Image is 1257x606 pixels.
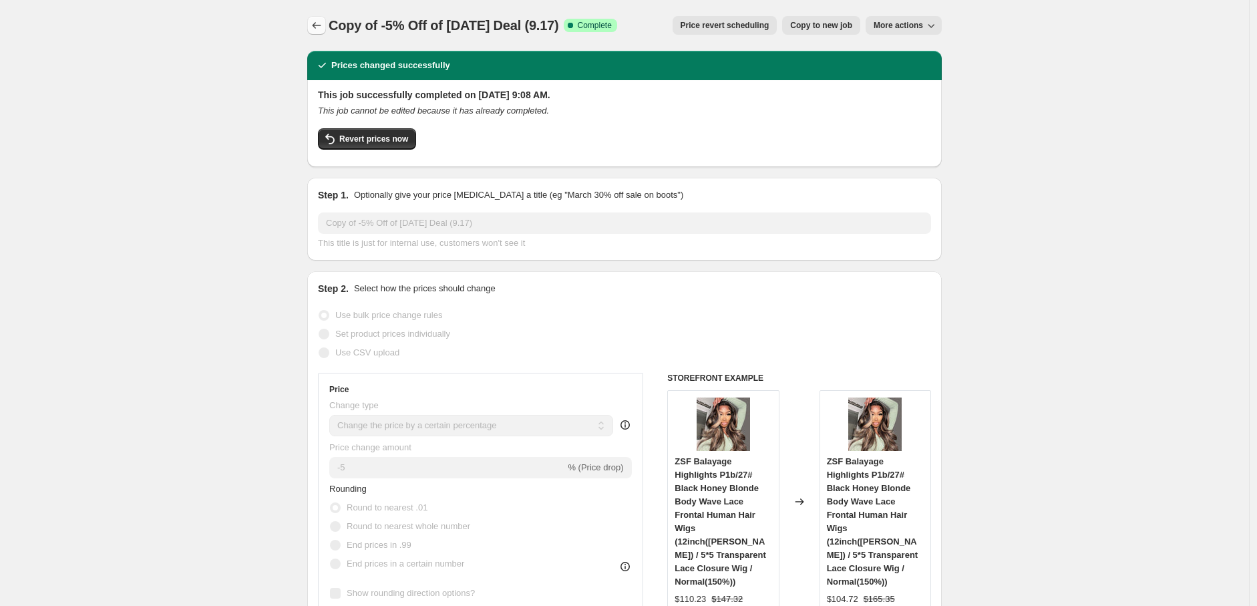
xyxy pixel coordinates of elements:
span: $147.32 [711,594,743,604]
h2: Prices changed successfully [331,59,450,72]
span: Round to nearest whole number [347,521,470,531]
button: Price revert scheduling [673,16,777,35]
h2: Step 2. [318,282,349,295]
button: Revert prices now [318,128,416,150]
span: ZSF Balayage Highlights P1b/27# Black Honey Blonde Body Wave Lace Frontal Human Hair Wigs (12inch... [827,456,918,587]
button: Price change jobs [307,16,326,35]
button: More actions [866,16,942,35]
img: lqdpjxal9z-jye7nau7nau6wugrrjqtcpmqdepwvjwceaa_750_750_80x.jpg [848,398,902,451]
img: lqdpjxal9z-jye7nau7nau6wugrrjqtcpmqdepwvjwceaa_750_750_80x.jpg [697,398,750,451]
span: $104.72 [827,594,858,604]
span: Change type [329,400,379,410]
span: Rounding [329,484,367,494]
span: This title is just for internal use, customers won't see it [318,238,525,248]
span: Price change amount [329,442,411,452]
span: $110.23 [675,594,706,604]
input: -15 [329,457,565,478]
span: $165.35 [864,594,895,604]
span: Use bulk price change rules [335,310,442,320]
input: 30% off holiday sale [318,212,931,234]
span: Price revert scheduling [681,20,769,31]
span: Use CSV upload [335,347,399,357]
span: Complete [577,20,611,31]
i: This job cannot be edited because it has already completed. [318,106,549,116]
span: Copy of -5% Off of [DATE] Deal (9.17) [329,18,558,33]
h3: Price [329,384,349,395]
p: Optionally give your price [MEDICAL_DATA] a title (eg "March 30% off sale on boots") [354,188,683,202]
h6: STOREFRONT EXAMPLE [667,373,931,384]
span: Set product prices individually [335,329,450,339]
h2: This job successfully completed on [DATE] 9:08 AM. [318,88,931,102]
span: % (Price drop) [568,462,623,472]
button: Copy to new job [782,16,860,35]
span: Revert prices now [339,134,408,144]
span: Copy to new job [790,20,852,31]
div: help [618,418,632,432]
h2: Step 1. [318,188,349,202]
span: Round to nearest .01 [347,502,427,512]
span: More actions [874,20,923,31]
span: End prices in a certain number [347,559,464,569]
span: End prices in .99 [347,540,411,550]
span: ZSF Balayage Highlights P1b/27# Black Honey Blonde Body Wave Lace Frontal Human Hair Wigs (12inch... [675,456,766,587]
span: Show rounding direction options? [347,588,475,598]
p: Select how the prices should change [354,282,496,295]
